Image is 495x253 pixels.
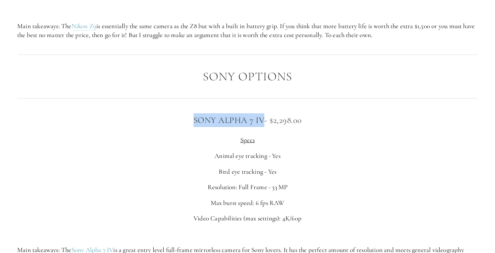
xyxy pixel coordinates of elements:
p: Main takeaways: The is essentially the same camera as the Z8 but with a built in battery grip. If... [17,22,478,40]
p: Resolution: Full Frame - 33 MP [17,183,478,192]
a: Sony Alpha 7 IV [194,115,265,126]
p: Max burst speed: 6 fps RAW [17,198,478,208]
p: Animal eye tracking - Yes [17,151,478,161]
a: Nikon Z9 [71,22,97,31]
h3: - $2,298.00 [17,113,478,127]
span: Specs [240,136,255,144]
h2: Sony Options [17,70,478,83]
p: Bird eye tracking - Yes [17,167,478,176]
p: Video Capabilities (max settings): 4K/60p [17,214,478,223]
